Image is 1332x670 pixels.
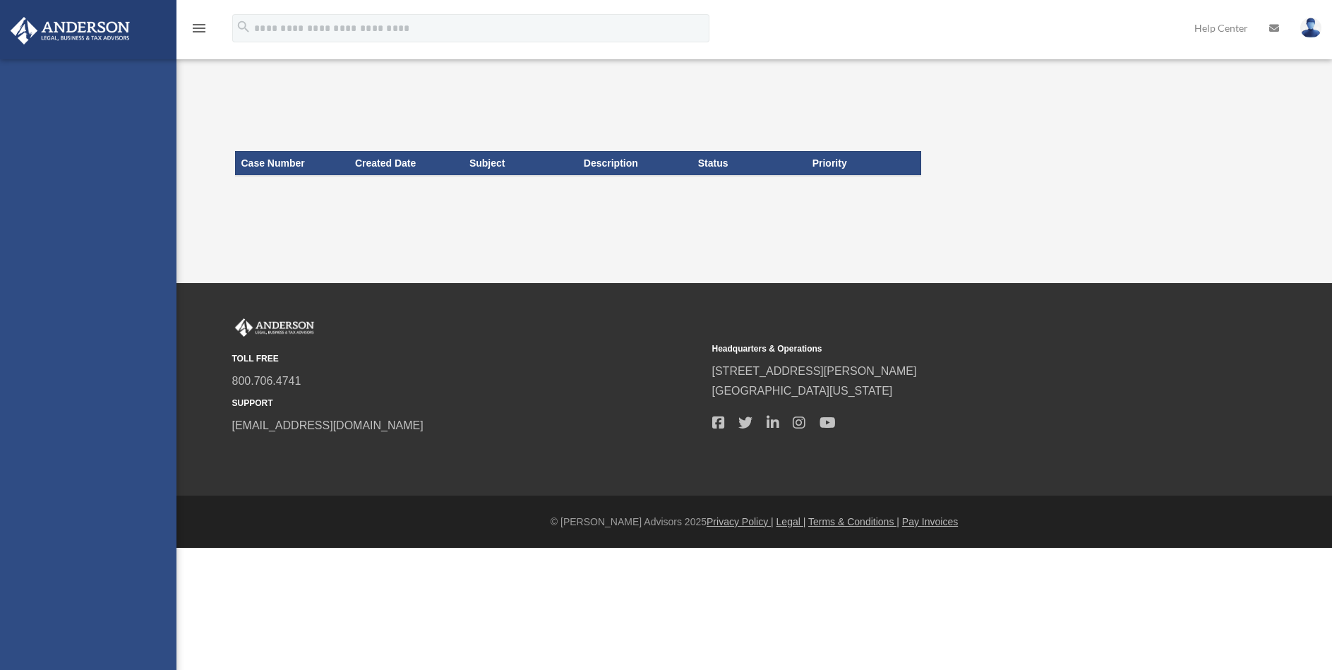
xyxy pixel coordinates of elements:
a: [EMAIL_ADDRESS][DOMAIN_NAME] [232,419,424,431]
small: SUPPORT [232,396,702,411]
a: Privacy Policy | [707,516,774,527]
img: Anderson Advisors Platinum Portal [232,318,317,337]
a: [GEOGRAPHIC_DATA][US_STATE] [712,385,893,397]
a: Legal | [776,516,806,527]
th: Status [692,151,807,175]
th: Description [578,151,692,175]
small: TOLL FREE [232,352,702,366]
div: © [PERSON_NAME] Advisors 2025 [176,513,1332,531]
a: Terms & Conditions | [808,516,899,527]
i: menu [191,20,208,37]
th: Created Date [349,151,464,175]
img: User Pic [1300,18,1321,38]
th: Priority [807,151,921,175]
a: menu [191,25,208,37]
img: Anderson Advisors Platinum Portal [6,17,134,44]
small: Headquarters & Operations [712,342,1182,357]
th: Case Number [235,151,349,175]
a: Pay Invoices [902,516,958,527]
a: 800.706.4741 [232,375,301,387]
a: [STREET_ADDRESS][PERSON_NAME] [712,365,917,377]
i: search [236,19,251,35]
th: Subject [464,151,578,175]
